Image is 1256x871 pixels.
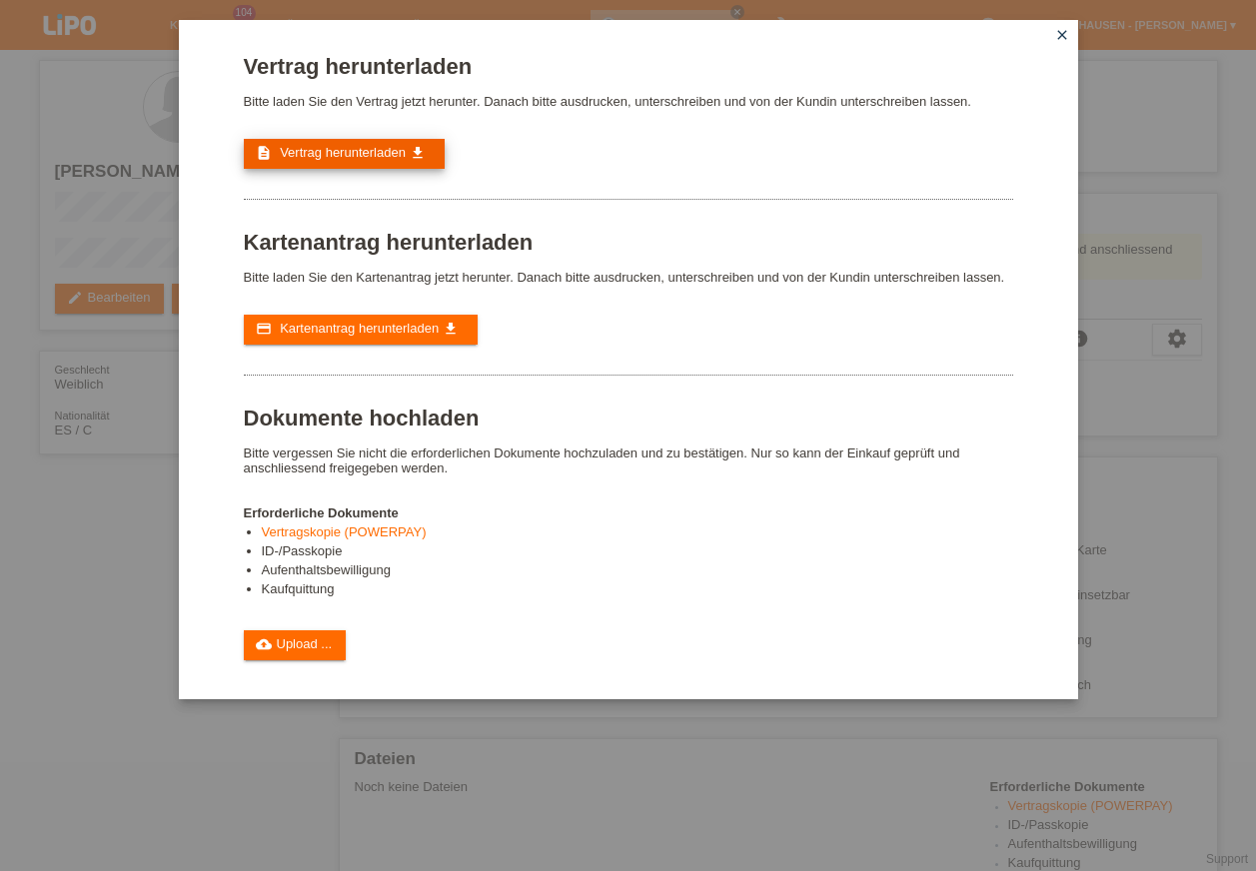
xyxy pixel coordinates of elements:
span: Vertrag herunterladen [280,145,406,160]
a: Vertragskopie (POWERPAY) [262,524,427,539]
a: close [1049,25,1075,48]
li: Aufenthaltsbewilligung [262,562,1013,581]
p: Bitte laden Sie den Vertrag jetzt herunter. Danach bitte ausdrucken, unterschreiben und von der K... [244,94,1013,109]
p: Bitte laden Sie den Kartenantrag jetzt herunter. Danach bitte ausdrucken, unterschreiben und von ... [244,270,1013,285]
p: Bitte vergessen Sie nicht die erforderlichen Dokumente hochzuladen und zu bestätigen. Nur so kann... [244,445,1013,475]
a: description Vertrag herunterladen get_app [244,139,445,169]
a: credit_card Kartenantrag herunterladen get_app [244,315,478,345]
i: get_app [410,145,426,161]
h1: Dokumente hochladen [244,406,1013,431]
li: Kaufquittung [262,581,1013,600]
a: cloud_uploadUpload ... [244,630,347,660]
i: credit_card [256,321,272,337]
i: close [1054,27,1070,43]
h1: Vertrag herunterladen [244,54,1013,79]
i: cloud_upload [256,636,272,652]
i: description [256,145,272,161]
h1: Kartenantrag herunterladen [244,230,1013,255]
h4: Erforderliche Dokumente [244,505,1013,520]
span: Kartenantrag herunterladen [280,321,439,336]
li: ID-/Passkopie [262,543,1013,562]
i: get_app [443,321,459,337]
